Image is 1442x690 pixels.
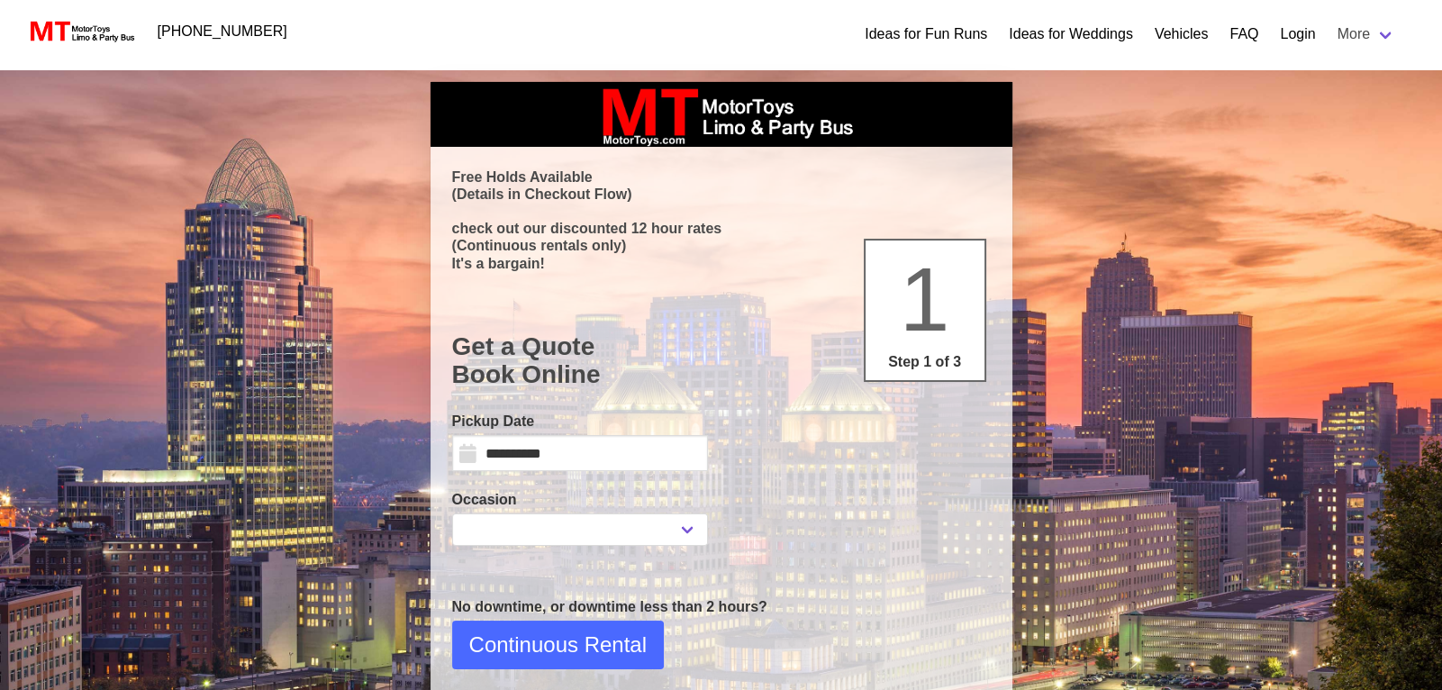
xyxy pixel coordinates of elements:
img: box_logo_brand.jpeg [586,82,857,147]
a: FAQ [1229,23,1258,45]
img: MotorToys Logo [25,19,136,44]
a: Ideas for Weddings [1009,23,1133,45]
a: Login [1280,23,1315,45]
label: Pickup Date [452,411,708,432]
p: Step 1 of 3 [873,351,977,373]
a: Ideas for Fun Runs [865,23,987,45]
span: Continuous Rental [469,629,647,661]
h1: Get a Quote Book Online [452,332,991,389]
p: (Details in Checkout Flow) [452,186,991,203]
a: [PHONE_NUMBER] [147,14,298,50]
span: 1 [900,249,950,350]
p: No downtime, or downtime less than 2 hours? [452,596,991,618]
a: More [1327,16,1406,52]
button: Continuous Rental [452,621,664,669]
p: It's a bargain! [452,255,991,272]
p: (Continuous rentals only) [452,237,991,254]
p: Free Holds Available [452,168,991,186]
a: Vehicles [1155,23,1209,45]
label: Occasion [452,489,708,511]
p: check out our discounted 12 hour rates [452,220,991,237]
